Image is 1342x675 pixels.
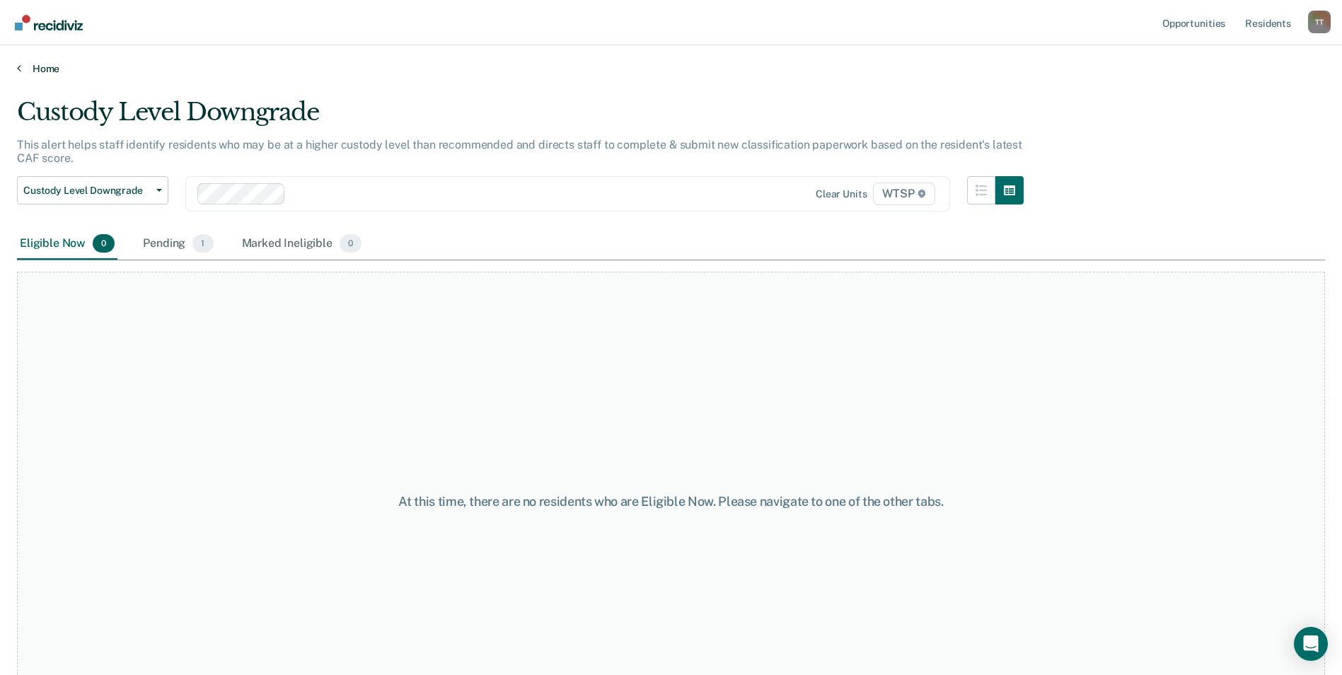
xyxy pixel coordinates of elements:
[17,138,1022,165] p: This alert helps staff identify residents who may be at a higher custody level than recommended a...
[239,229,365,260] div: Marked Ineligible0
[93,234,115,253] span: 0
[340,234,361,253] span: 0
[17,98,1024,138] div: Custody Level Downgrade
[1294,627,1328,661] div: Open Intercom Messenger
[1308,11,1331,33] div: T T
[17,176,168,204] button: Custody Level Downgrade
[17,62,1325,75] a: Home
[345,494,998,509] div: At this time, there are no residents who are Eligible Now. Please navigate to one of the other tabs.
[816,188,867,200] div: Clear units
[17,229,117,260] div: Eligible Now0
[1308,11,1331,33] button: Profile dropdown button
[23,185,151,197] span: Custody Level Downgrade
[140,229,216,260] div: Pending1
[15,15,83,30] img: Recidiviz
[873,183,935,205] span: WTSP
[192,234,213,253] span: 1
